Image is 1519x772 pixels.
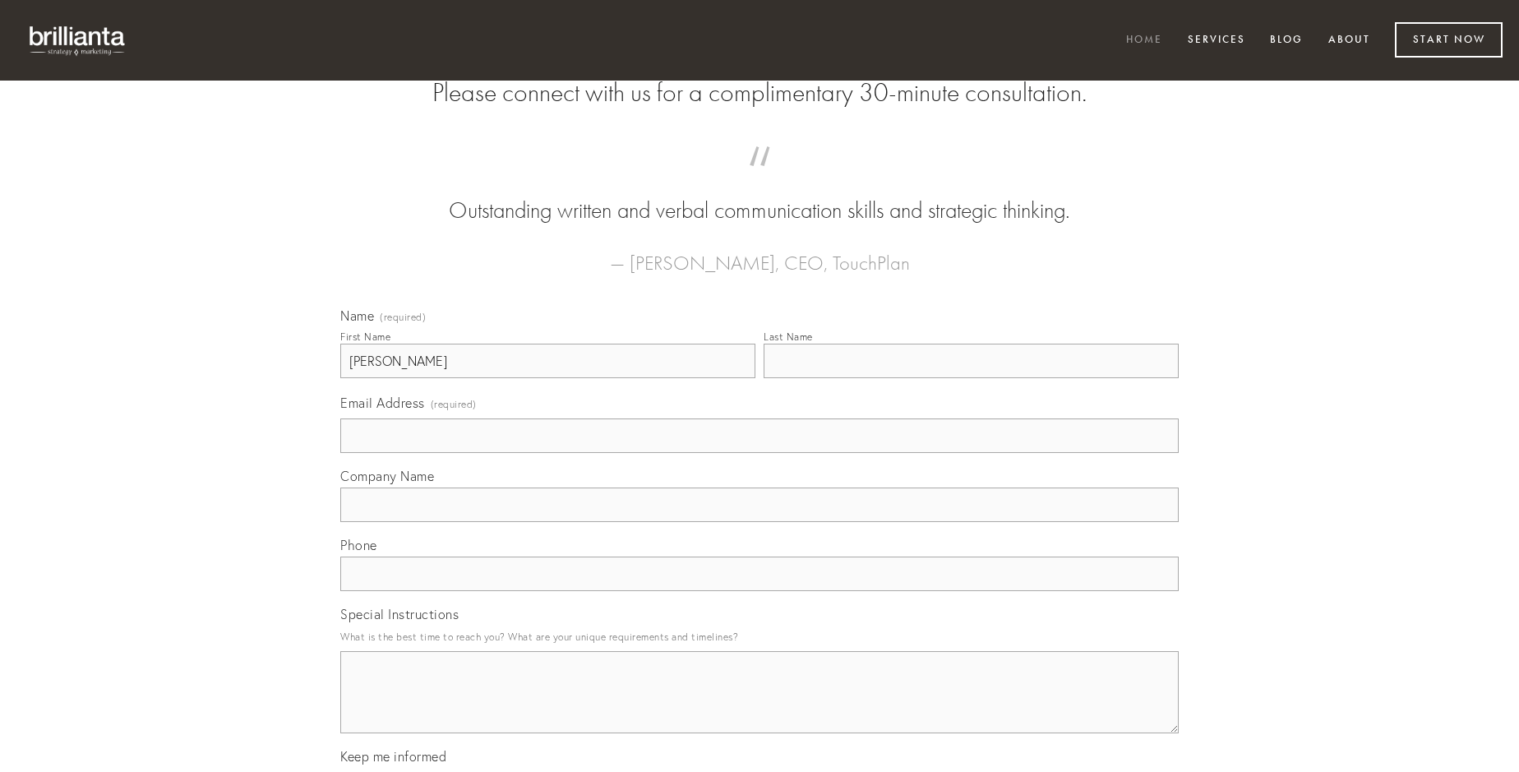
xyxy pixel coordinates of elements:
span: Company Name [340,468,434,484]
span: Keep me informed [340,748,446,765]
a: Services [1177,27,1256,54]
div: First Name [340,331,390,343]
span: Phone [340,537,377,553]
span: (required) [380,312,426,322]
span: “ [367,163,1152,195]
div: Last Name [764,331,813,343]
a: Blog [1259,27,1314,54]
img: brillianta - research, strategy, marketing [16,16,140,64]
span: (required) [431,393,477,415]
a: Start Now [1395,22,1503,58]
span: Email Address [340,395,425,411]
blockquote: Outstanding written and verbal communication skills and strategic thinking. [367,163,1152,227]
span: Special Instructions [340,606,459,622]
span: Name [340,307,374,324]
p: What is the best time to reach you? What are your unique requirements and timelines? [340,626,1179,648]
h2: Please connect with us for a complimentary 30-minute consultation. [340,77,1179,109]
figcaption: — [PERSON_NAME], CEO, TouchPlan [367,227,1152,280]
a: Home [1115,27,1173,54]
a: About [1318,27,1381,54]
